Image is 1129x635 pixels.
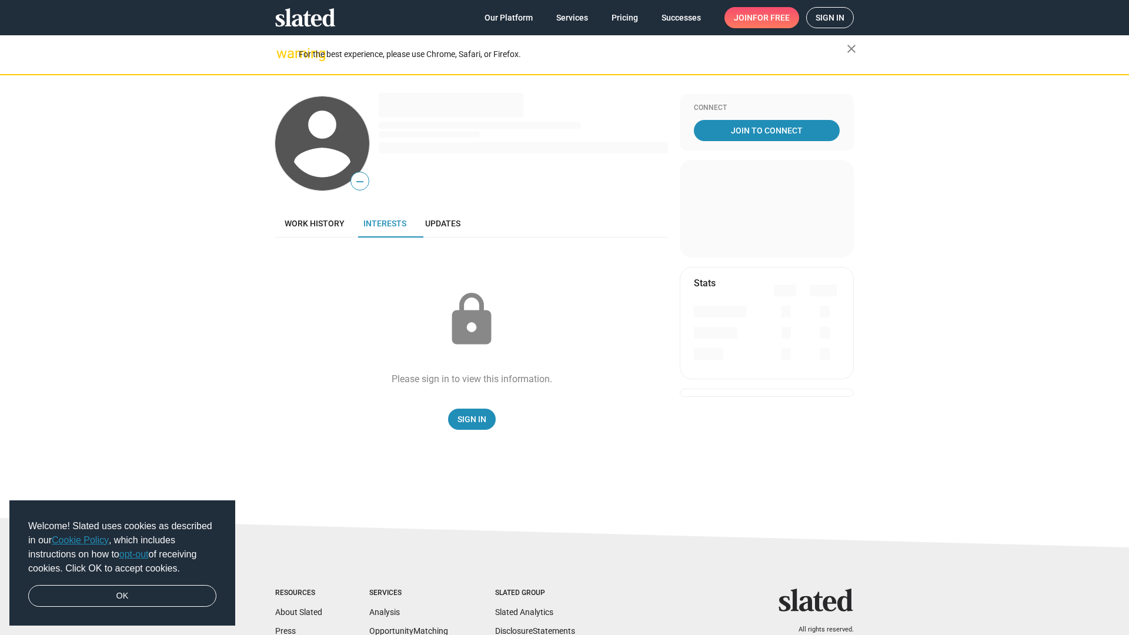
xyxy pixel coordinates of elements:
a: About Slated [275,607,322,617]
a: opt-out [119,549,149,559]
a: Pricing [602,7,647,28]
div: Resources [275,589,322,598]
span: Successes [662,7,701,28]
a: Join To Connect [694,120,840,141]
a: Sign in [806,7,854,28]
a: Our Platform [475,7,542,28]
div: Please sign in to view this information. [392,373,552,385]
div: Connect [694,103,840,113]
a: Cookie Policy [52,535,109,545]
span: for free [753,7,790,28]
div: cookieconsent [9,500,235,626]
mat-card-title: Stats [694,277,716,289]
span: Services [556,7,588,28]
a: Services [547,7,597,28]
a: Slated Analytics [495,607,553,617]
span: Work history [285,219,345,228]
a: Successes [652,7,710,28]
a: Updates [416,209,470,238]
span: — [351,174,369,189]
a: Joinfor free [724,7,799,28]
a: Analysis [369,607,400,617]
span: Welcome! Slated uses cookies as described in our , which includes instructions on how to of recei... [28,519,216,576]
span: Interests [363,219,406,228]
a: Work history [275,209,354,238]
mat-icon: lock [442,290,501,349]
a: Interests [354,209,416,238]
span: Join [734,7,790,28]
a: Sign In [448,409,496,430]
span: Sign in [816,8,844,28]
div: Slated Group [495,589,575,598]
span: Updates [425,219,460,228]
mat-icon: close [844,42,859,56]
span: Pricing [612,7,638,28]
span: Our Platform [485,7,533,28]
span: Sign In [457,409,486,430]
div: For the best experience, please use Chrome, Safari, or Firefox. [299,46,847,62]
mat-icon: warning [276,46,290,61]
a: dismiss cookie message [28,585,216,607]
span: Join To Connect [696,120,837,141]
div: Services [369,589,448,598]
